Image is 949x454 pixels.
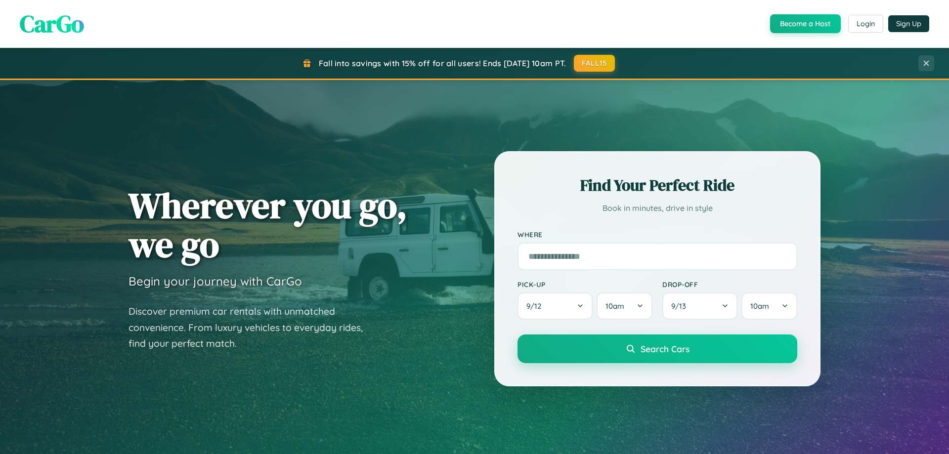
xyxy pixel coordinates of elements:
[741,292,797,320] button: 10am
[518,280,652,289] label: Pick-up
[526,301,546,311] span: 9 / 12
[20,7,84,40] span: CarGo
[518,174,797,196] h2: Find Your Perfect Ride
[597,292,652,320] button: 10am
[129,303,376,352] p: Discover premium car rentals with unmatched convenience. From luxury vehicles to everyday rides, ...
[129,186,407,264] h1: Wherever you go, we go
[662,292,737,320] button: 9/13
[750,301,769,311] span: 10am
[671,301,691,311] span: 9 / 13
[641,343,690,354] span: Search Cars
[518,230,797,239] label: Where
[574,55,615,72] button: FALL15
[605,301,624,311] span: 10am
[848,15,883,33] button: Login
[518,292,593,320] button: 9/12
[518,334,797,363] button: Search Cars
[129,274,302,289] h3: Begin your journey with CarGo
[518,201,797,215] p: Book in minutes, drive in style
[770,14,841,33] button: Become a Host
[888,15,929,32] button: Sign Up
[319,58,566,68] span: Fall into savings with 15% off for all users! Ends [DATE] 10am PT.
[662,280,797,289] label: Drop-off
